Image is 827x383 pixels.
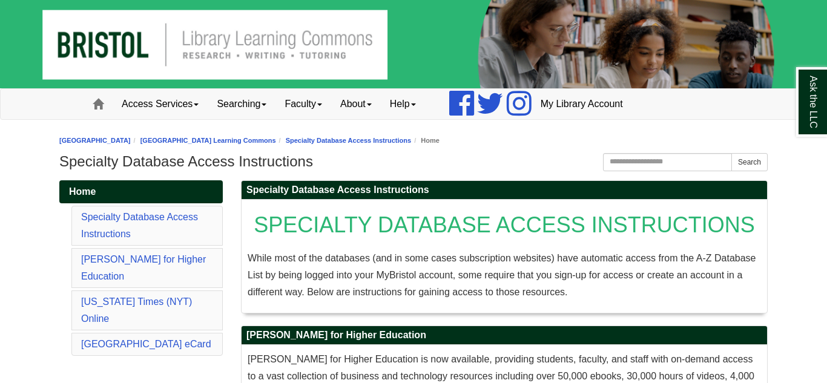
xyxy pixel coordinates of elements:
[275,89,331,119] a: Faculty
[242,326,767,345] h2: [PERSON_NAME] for Higher Education
[411,135,440,146] li: Home
[731,153,768,171] button: Search
[81,212,198,239] a: Specialty Database Access Instructions
[331,89,381,119] a: About
[208,89,275,119] a: Searching
[59,135,768,146] nav: breadcrumb
[81,254,206,281] a: [PERSON_NAME] for Higher Education
[248,250,761,301] p: While most of the databases (and in some cases subscription websites) have automatic access from ...
[59,153,768,170] h1: Specialty Database Access Instructions
[59,180,223,358] div: Guide Pages
[81,339,211,349] a: [GEOGRAPHIC_DATA] eCard
[242,181,767,200] h2: Specialty Database Access Instructions
[140,137,276,144] a: [GEOGRAPHIC_DATA] Learning Commons
[286,137,411,144] a: Specialty Database Access Instructions
[59,137,131,144] a: [GEOGRAPHIC_DATA]
[113,89,208,119] a: Access Services
[69,186,96,197] span: Home
[81,296,192,324] a: [US_STATE] Times (NYT) Online
[381,89,425,119] a: Help
[532,89,632,119] a: My Library Account
[59,180,223,203] a: Home
[254,212,755,237] span: SPECIALTY DATABASE ACCESS INSTRUCTIONS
